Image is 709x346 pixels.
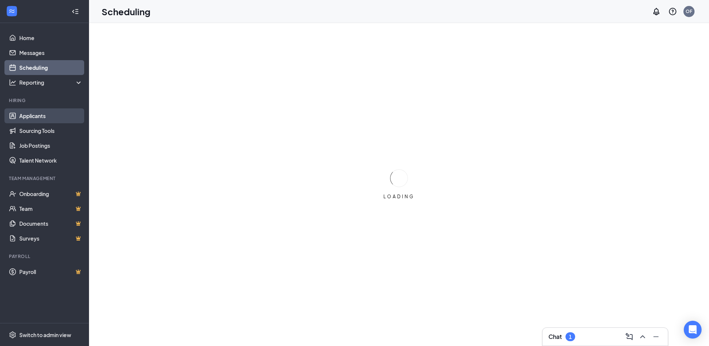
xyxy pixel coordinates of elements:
svg: ChevronUp [638,332,647,341]
h1: Scheduling [102,5,151,18]
a: TeamCrown [19,201,83,216]
div: Payroll [9,253,81,259]
a: Talent Network [19,153,83,168]
a: Applicants [19,108,83,123]
button: ComposeMessage [623,331,635,343]
button: Minimize [650,331,662,343]
svg: Analysis [9,79,16,86]
a: OnboardingCrown [19,186,83,201]
div: Hiring [9,97,81,104]
a: Job Postings [19,138,83,153]
div: Reporting [19,79,83,86]
a: PayrollCrown [19,264,83,279]
div: Team Management [9,175,81,182]
svg: Minimize [652,332,660,341]
svg: Notifications [652,7,661,16]
div: Switch to admin view [19,331,71,339]
a: Messages [19,45,83,60]
button: ChevronUp [637,331,649,343]
h3: Chat [548,333,562,341]
a: DocumentsCrown [19,216,83,231]
svg: Collapse [72,8,79,15]
div: OF [686,8,692,14]
svg: Settings [9,331,16,339]
svg: QuestionInfo [668,7,677,16]
div: Open Intercom Messenger [684,321,702,339]
div: 1 [569,334,572,340]
svg: WorkstreamLogo [8,7,16,15]
a: Sourcing Tools [19,123,83,138]
svg: ComposeMessage [625,332,634,341]
a: SurveysCrown [19,231,83,246]
div: LOADING [380,193,418,200]
a: Home [19,30,83,45]
a: Scheduling [19,60,83,75]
